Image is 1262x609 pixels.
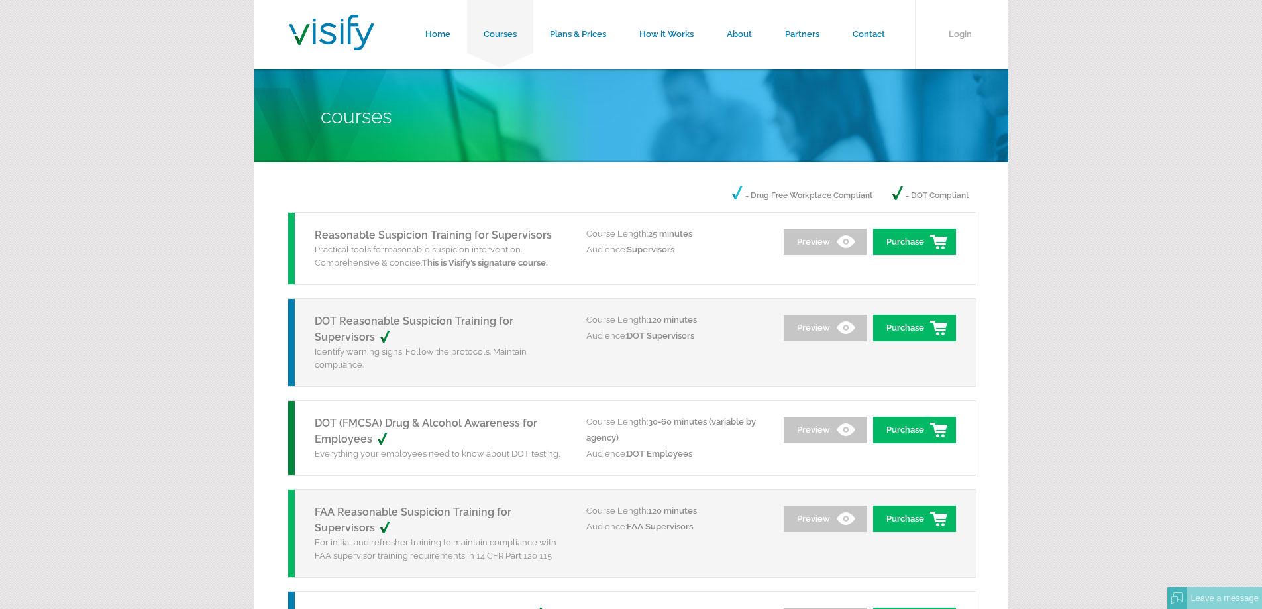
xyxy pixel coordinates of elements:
a: Preview [784,506,867,532]
p: Practical tools for [315,243,566,270]
a: Reasonable Suspicion Training for Supervisors [315,229,552,241]
a: Purchase [873,417,956,443]
a: Preview [784,417,867,443]
a: DOT (FMCSA) Drug & Alcohol Awareness for Employees [315,417,537,445]
span: FAA Supervisors [627,522,693,531]
p: = DOT Compliant [892,186,969,205]
p: Audience: [586,519,765,535]
p: Course Length: [586,226,765,242]
strong: This is Visify’s signature course. [422,258,548,268]
span: DOT Employees [627,449,692,459]
a: DOT Reasonable Suspicion Training for Supervisors [315,315,513,343]
p: Audience: [586,242,765,258]
p: Audience: [586,328,765,344]
a: Preview [784,229,867,255]
p: Audience: [586,446,765,462]
p: = Drug Free Workplace Compliant [732,186,872,205]
span: DOT Supervisors [627,331,694,341]
p: Identify warning signs. Follow the protocols. Maintain compliance. [315,345,566,372]
span: Courses [321,105,392,128]
span: For initial and refresher training to maintain compliance with FAA supervisor training requiremen... [315,537,556,561]
span: 120 minutes [648,506,697,516]
p: Course Length: [586,312,765,328]
span: reasonable suspicion intervention. Comprehensive & concise. [315,245,548,268]
div: Leave a message [1187,587,1262,609]
span: 25 minutes [648,229,692,239]
a: Purchase [873,315,956,341]
a: Purchase [873,229,956,255]
a: Preview [784,315,867,341]
img: Offline [1171,592,1183,604]
span: 30-60 minutes (variable by agency) [586,417,756,443]
img: Visify Training [289,15,374,50]
span: Supervisors [627,245,674,254]
p: Everything your employees need to know about DOT testing. [315,447,566,461]
a: FAA Reasonable Suspicion Training for Supervisors [315,506,511,534]
p: Course Length: [586,503,765,519]
p: Course Length: [586,414,765,446]
a: Visify Training [289,35,374,54]
span: 120 minutes [648,315,697,325]
a: Purchase [873,506,956,532]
